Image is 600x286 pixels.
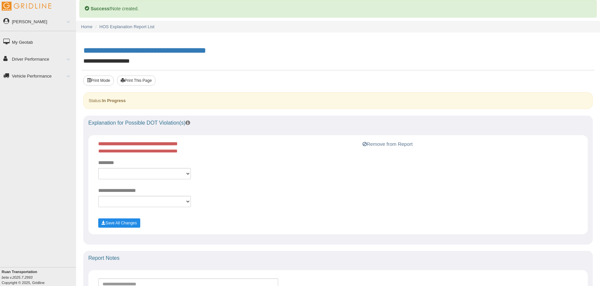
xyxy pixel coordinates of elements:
[83,92,593,109] div: Status:
[100,24,154,29] a: HOS Explanation Report List
[2,269,76,285] div: Copyright © 2025, Gridline
[91,6,111,11] b: Success!
[117,76,155,86] button: Print This Page
[98,218,140,228] button: Save
[2,2,51,11] img: Gridline
[83,76,114,86] button: Print Mode
[83,116,593,130] div: Explanation for Possible DOT Violation(s)
[81,24,93,29] a: Home
[2,270,37,274] b: Ruan Transportation
[361,140,415,148] button: Remove from Report
[83,251,593,265] div: Report Notes
[2,275,32,279] i: beta v.2025.7.2993
[102,98,126,103] strong: In Progress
